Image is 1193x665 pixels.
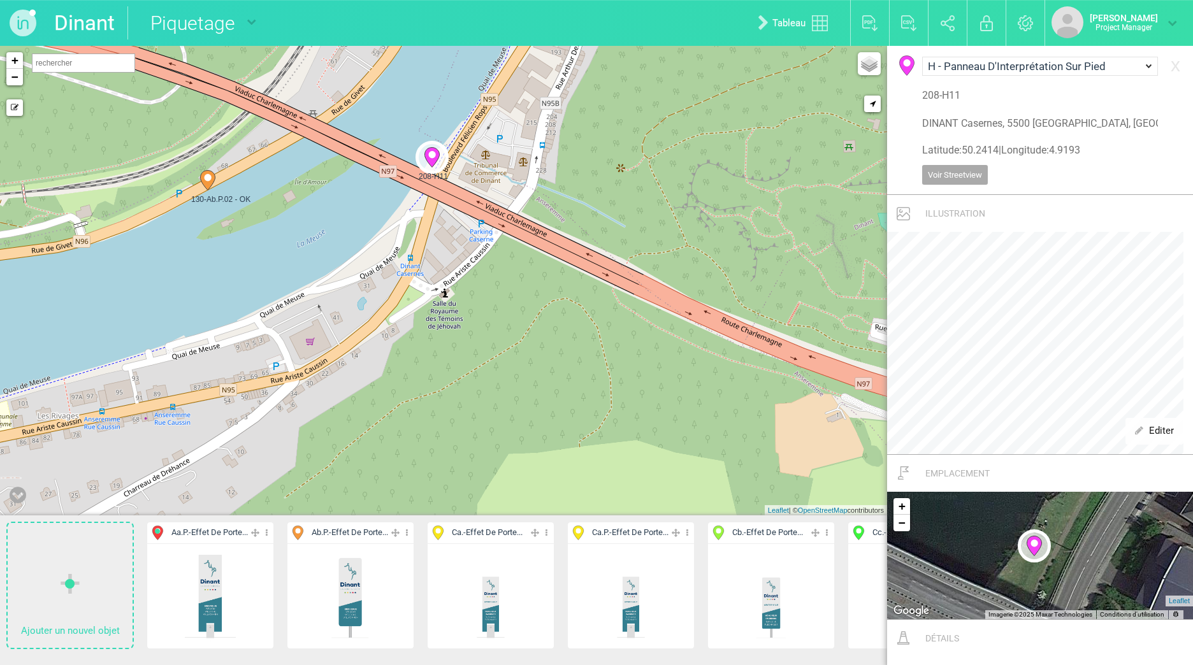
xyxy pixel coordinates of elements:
div: | © contributors [765,505,887,516]
img: IMP_ICON_integration.svg [897,207,910,220]
img: 133319083549.png [184,549,236,643]
a: x [1164,52,1187,78]
a: Leaflet [768,506,789,514]
img: IMP_ICON_intervention.svg [897,631,909,645]
a: Zoom out [6,69,23,85]
a: Voir Streetview [922,165,988,185]
img: settings.svg [1018,15,1034,31]
p: Project Manager [1090,23,1158,32]
span: Ca.P. - Effet De Porte... [592,527,669,539]
a: Layers [858,52,881,75]
img: share.svg [941,15,955,31]
p: Ajouter un nouvel objet [8,621,133,641]
strong: [PERSON_NAME] [1090,13,1158,23]
span: Ab.P. - Effet De Porte... [312,527,388,539]
a: Leaflet [1169,597,1190,604]
span: Ca. - Effet De Porte... [452,527,523,539]
input: rechercher [32,54,135,73]
a: Dinant [54,6,115,39]
img: IMP_ICON_emplacement.svg [898,466,909,480]
span: Illustration [925,208,985,218]
a: [PERSON_NAME]Project Manager [1052,6,1177,38]
img: locked.svg [980,15,993,31]
img: tableau.svg [812,15,828,31]
img: 222116785267.png [885,549,937,643]
input: Adresse [922,110,1158,137]
a: OpenStreetMap [798,506,848,514]
a: Zoom in [893,498,910,515]
img: default_avatar.png [1052,6,1083,38]
a: Ajouter un nouvel objet [8,523,133,648]
span: Détails [925,633,959,643]
span: Cc. - Ecran À Affich... [872,527,943,539]
img: 133944571299.png [744,549,797,643]
span: Aa.P. - Effet De Porte... [171,527,248,539]
span: Emplacement [925,468,990,478]
img: 133933447874.png [464,549,517,643]
img: 133338319659.png [324,549,377,643]
span: 130-Ab.P.02 - OK [191,194,224,205]
img: export_csv.svg [901,15,917,31]
p: Latitude : 50.2414 | Longitude : 4.9193 [922,143,1158,158]
span: Cb. - Effet De Porte... [732,527,803,539]
span: 208-H11 [419,171,445,182]
a: Tableau [748,3,844,43]
img: export_pdf.svg [862,15,878,31]
a: Zoom out [893,515,910,531]
a: Editer [1125,418,1183,444]
a: Zoom in [6,52,23,69]
img: 133933447874.png [604,549,657,643]
p: 208-H [922,89,1158,103]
